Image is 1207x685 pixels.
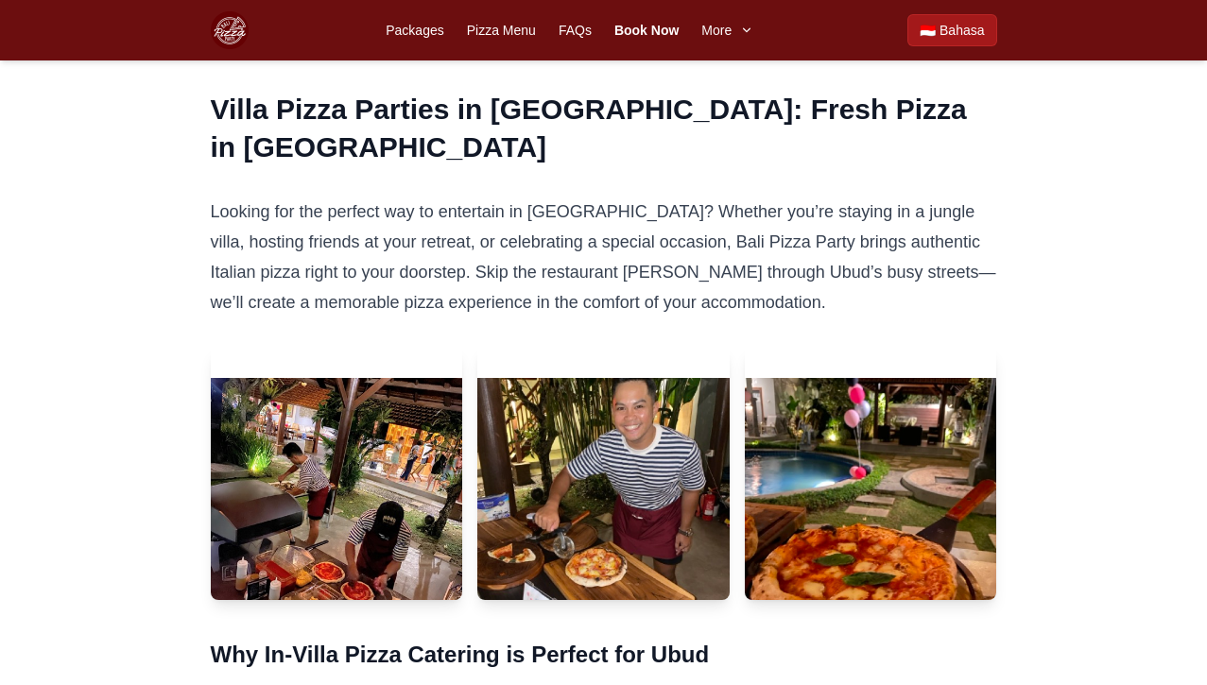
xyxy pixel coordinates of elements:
[211,378,463,630] img: Image 1
[211,197,997,317] p: Looking for the perfect way to entertain in [GEOGRAPHIC_DATA]? Whether you’re staying in a jungle...
[211,91,997,166] h2: Villa Pizza Parties in [GEOGRAPHIC_DATA]: Fresh Pizza in [GEOGRAPHIC_DATA]
[467,21,536,40] a: Pizza Menu
[386,21,443,40] a: Packages
[745,378,997,630] img: Image 3
[211,11,249,49] img: Bali Pizza Party Logo
[701,21,754,40] button: More
[907,14,996,46] a: Beralih ke Bahasa Indonesia
[211,638,997,672] h3: Why In-Villa Pizza Catering is Perfect for Ubud
[940,21,984,40] span: Bahasa
[614,21,679,40] a: Book Now
[559,21,592,40] a: FAQs
[701,21,732,40] span: More
[477,378,730,630] img: Image 2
